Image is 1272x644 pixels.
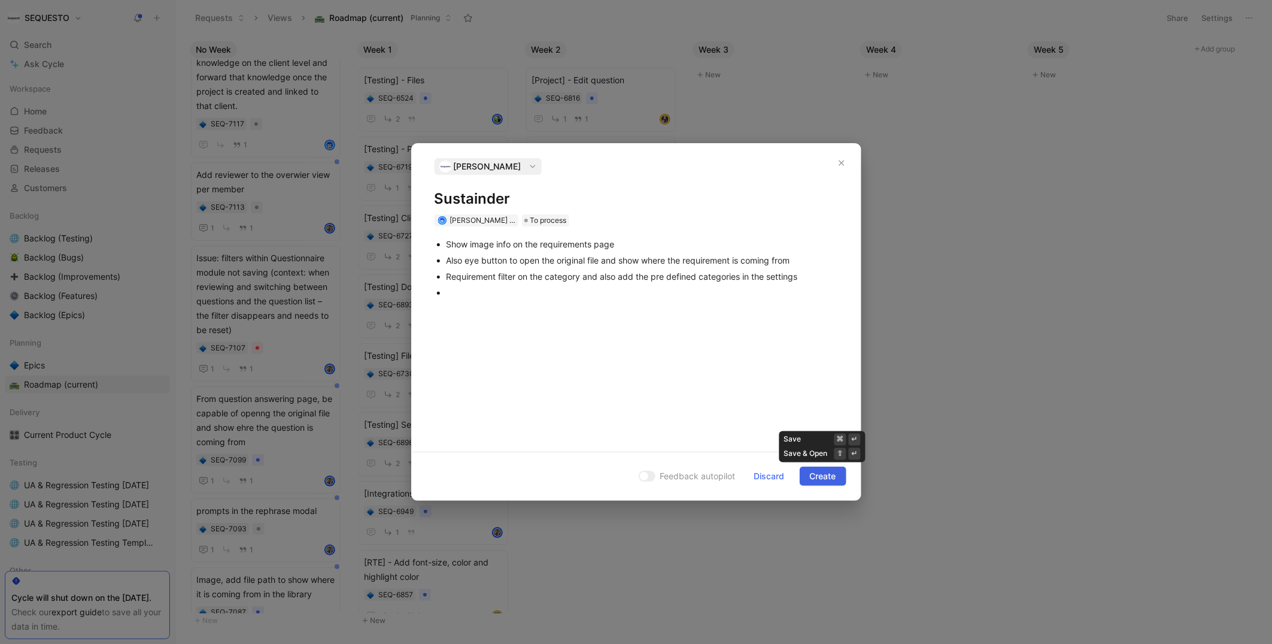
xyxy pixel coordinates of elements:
[810,469,836,483] span: Create
[439,161,451,173] img: logo
[530,214,567,226] span: To process
[754,469,785,483] span: Discard
[435,158,542,175] button: logo[PERSON_NAME]
[439,217,445,223] img: avatar
[635,468,739,484] button: Feedback autopilot
[435,189,838,208] h1: Sustainder
[447,270,838,283] div: Requirement filter on the category and also add the pre defined categories in the settings
[454,159,521,174] span: [PERSON_NAME]
[800,467,846,486] button: Create
[522,214,569,226] div: To process
[450,216,552,225] span: [PERSON_NAME] t'Serstevens
[447,238,838,250] div: Show image info on the requirements page
[744,467,795,486] button: Discard
[447,254,838,267] div: Also eye button to open the original file and show where the requirement is coming from
[660,469,736,483] span: Feedback autopilot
